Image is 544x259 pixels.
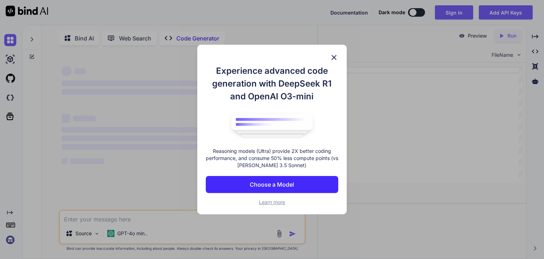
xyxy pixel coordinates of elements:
img: close [330,53,338,62]
button: Choose a Model [206,176,338,193]
h1: Experience advanced code generation with DeepSeek R1 and OpenAI O3-mini [206,65,338,103]
span: Learn more [259,199,285,205]
img: bind logo [226,110,318,140]
p: Choose a Model [250,180,294,189]
p: Reasoning models (Ultra) provide 2X better coding performance, and consume 50% less compute point... [206,148,338,169]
